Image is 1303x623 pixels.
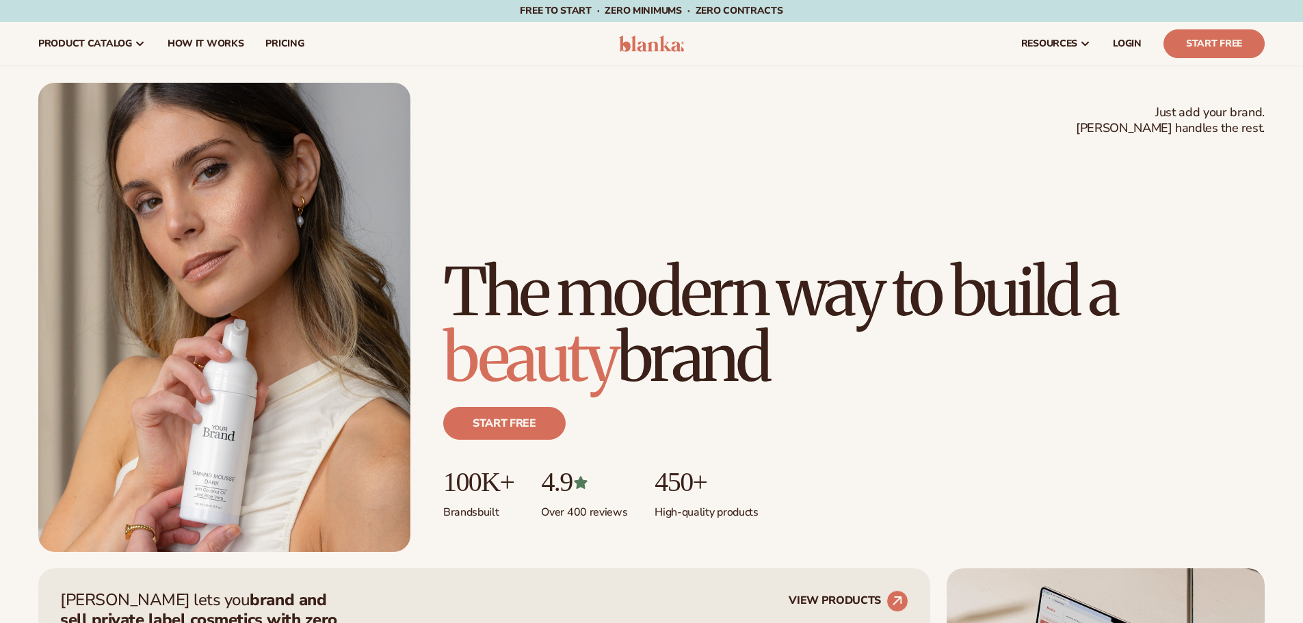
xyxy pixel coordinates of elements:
[1076,105,1265,137] span: Just add your brand. [PERSON_NAME] handles the rest.
[1010,22,1102,66] a: resources
[1021,38,1077,49] span: resources
[38,83,410,552] img: Female holding tanning mousse.
[443,467,514,497] p: 100K+
[541,467,627,497] p: 4.9
[541,497,627,520] p: Over 400 reviews
[265,38,304,49] span: pricing
[619,36,684,52] img: logo
[1163,29,1265,58] a: Start Free
[443,497,514,520] p: Brands built
[443,259,1265,390] h1: The modern way to build a brand
[520,4,782,17] span: Free to start · ZERO minimums · ZERO contracts
[1113,38,1142,49] span: LOGIN
[254,22,315,66] a: pricing
[38,38,132,49] span: product catalog
[168,38,244,49] span: How It Works
[157,22,255,66] a: How It Works
[789,590,908,612] a: VIEW PRODUCTS
[1102,22,1153,66] a: LOGIN
[27,22,157,66] a: product catalog
[443,317,617,399] span: beauty
[443,407,566,440] a: Start free
[655,497,758,520] p: High-quality products
[655,467,758,497] p: 450+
